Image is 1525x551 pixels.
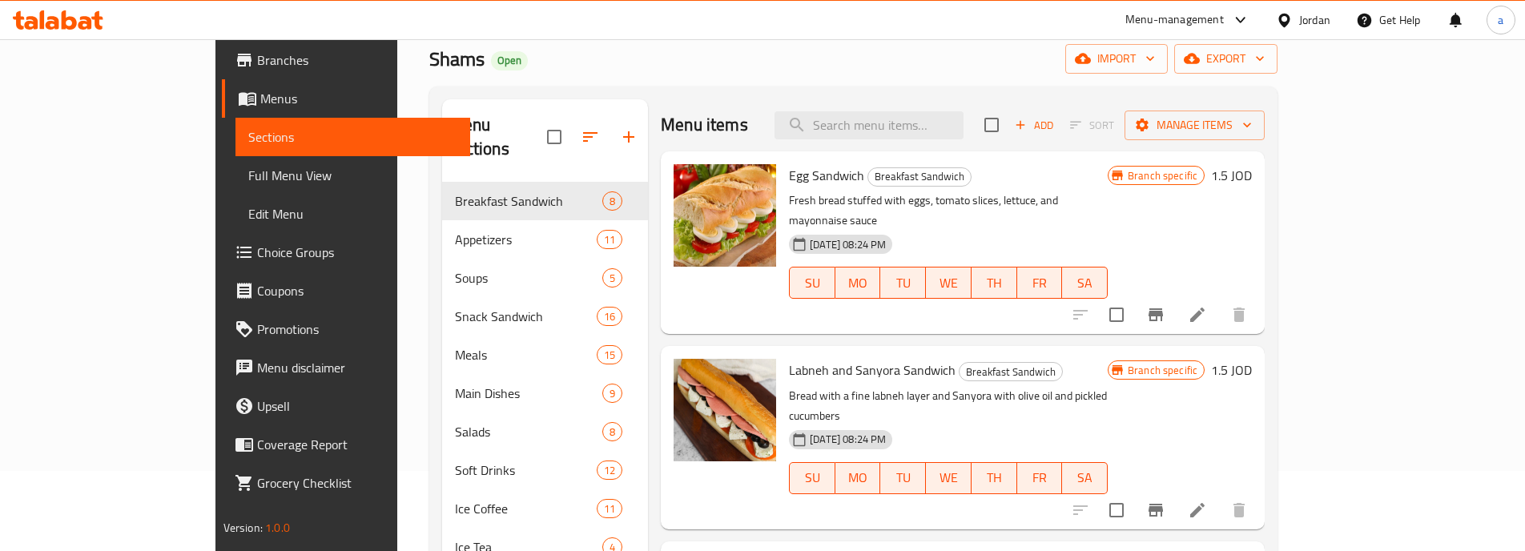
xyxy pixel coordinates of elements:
span: 8 [603,424,622,440]
a: Choice Groups [222,233,470,271]
div: Main Dishes [455,384,602,403]
button: TU [880,267,926,299]
span: Menu disclaimer [257,358,457,377]
a: Full Menu View [235,156,470,195]
span: Soups [455,268,602,288]
button: Manage items [1125,111,1265,140]
a: Edit menu item [1188,305,1207,324]
button: SA [1062,462,1108,494]
span: Choice Groups [257,243,457,262]
span: Select section first [1060,113,1125,138]
span: Menus [260,89,457,108]
span: Egg Sandwich [789,163,864,187]
div: Main Dishes9 [442,374,648,412]
h6: 1.5 JOD [1211,164,1252,187]
p: Bread with a fine labneh layer and Sanyora with olive oil and pickled cucumbers [789,386,1108,426]
div: items [597,345,622,364]
a: Edit Menu [235,195,470,233]
span: 1.0.0 [265,517,290,538]
div: items [602,191,622,211]
span: MO [842,466,875,489]
span: Grocery Checklist [257,473,457,493]
span: TU [887,466,919,489]
div: Salads [455,422,602,441]
span: export [1187,49,1265,69]
a: Edit menu item [1188,501,1207,520]
button: FR [1017,462,1063,494]
span: SA [1068,271,1101,295]
span: 16 [598,309,622,324]
span: [DATE] 08:24 PM [803,432,892,447]
span: Sections [248,127,457,147]
span: 8 [603,194,622,209]
span: [DATE] 08:24 PM [803,237,892,252]
button: TU [880,462,926,494]
span: SA [1068,466,1101,489]
span: Breakfast Sandwich [868,167,971,186]
span: Open [491,54,528,67]
span: WE [932,271,965,295]
button: import [1065,44,1168,74]
span: Upsell [257,396,457,416]
span: Select to update [1100,493,1133,527]
span: SU [796,466,829,489]
div: Snack Sandwich [455,307,596,326]
div: items [602,268,622,288]
button: Add section [610,118,648,156]
span: Meals [455,345,596,364]
span: Breakfast Sandwich [960,363,1062,381]
span: Ice Coffee [455,499,596,518]
span: Breakfast Sandwich [455,191,602,211]
input: search [775,111,964,139]
span: Coverage Report [257,435,457,454]
span: a [1498,11,1503,29]
div: Breakfast Sandwich8 [442,182,648,220]
span: 11 [598,232,622,247]
div: Breakfast Sandwich [867,167,972,187]
span: TH [978,466,1011,489]
span: Version: [223,517,263,538]
span: Select all sections [537,120,571,154]
span: MO [842,271,875,295]
h6: 1.5 JOD [1211,359,1252,381]
a: Menus [222,79,470,118]
div: Salads8 [442,412,648,451]
span: TH [978,271,1011,295]
span: SU [796,271,829,295]
div: items [597,307,622,326]
a: Branches [222,41,470,79]
span: Edit Menu [248,204,457,223]
p: Fresh bread stuffed with eggs, tomato slices, lettuce, and mayonnaise sauce [789,191,1108,231]
button: WE [926,462,972,494]
span: Promotions [257,320,457,339]
button: Add [1008,113,1060,138]
span: Add item [1008,113,1060,138]
h2: Menu sections [449,113,547,161]
h2: Menu items [661,113,748,137]
span: 9 [603,386,622,401]
div: Open [491,51,528,70]
a: Coverage Report [222,425,470,464]
img: Labneh and Sanyora Sandwich [674,359,776,461]
span: FR [1024,271,1056,295]
div: Ice Coffee11 [442,489,648,528]
button: delete [1220,491,1258,529]
div: Menu-management [1125,10,1224,30]
span: Full Menu View [248,166,457,185]
a: Sections [235,118,470,156]
div: Soups5 [442,259,648,297]
span: Select section [975,108,1008,142]
span: import [1078,49,1155,69]
span: Branch specific [1121,168,1204,183]
button: TH [972,462,1017,494]
span: WE [932,466,965,489]
span: Coupons [257,281,457,300]
span: Soft Drinks [455,461,596,480]
button: WE [926,267,972,299]
div: Appetizers [455,230,596,249]
div: Meals15 [442,336,648,374]
span: 12 [598,463,622,478]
